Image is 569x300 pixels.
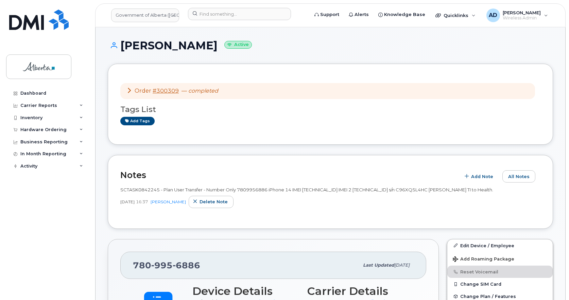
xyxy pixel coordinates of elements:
span: 995 [151,260,173,270]
button: Reset Voicemail [447,266,553,278]
span: SCTASK0842245 - Plan User Transfer - Number Only 7809956886 iPhone 14 IMEI [TECHNICAL_ID] IMEI 2 ... [120,187,493,192]
h3: Tags List [120,105,540,114]
em: completed [188,88,218,94]
button: Add Roaming Package [447,252,553,266]
h3: Device Details [192,285,299,297]
span: 780 [133,260,200,270]
h3: Carrier Details [307,285,414,297]
a: [PERSON_NAME] [151,199,186,204]
span: 16:37 [136,199,148,205]
span: Add Note [471,173,493,180]
span: Delete note [200,199,228,205]
span: Change Plan / Features [460,294,516,299]
a: #300309 [153,88,179,94]
span: Last updated [363,263,394,268]
a: Edit Device / Employee [447,239,553,252]
button: Delete note [189,196,234,208]
a: Add tags [120,117,155,125]
span: All Notes [508,173,530,180]
button: Change SIM Card [447,278,553,290]
span: — [182,88,218,94]
small: Active [224,41,252,49]
span: [DATE] [120,199,135,205]
button: All Notes [502,170,535,183]
span: Add Roaming Package [453,256,514,263]
h1: [PERSON_NAME] [108,40,553,51]
button: Add Note [460,170,499,183]
span: [DATE] [394,263,410,268]
span: Order [135,88,151,94]
span: 6886 [173,260,200,270]
h2: Notes [120,170,457,180]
